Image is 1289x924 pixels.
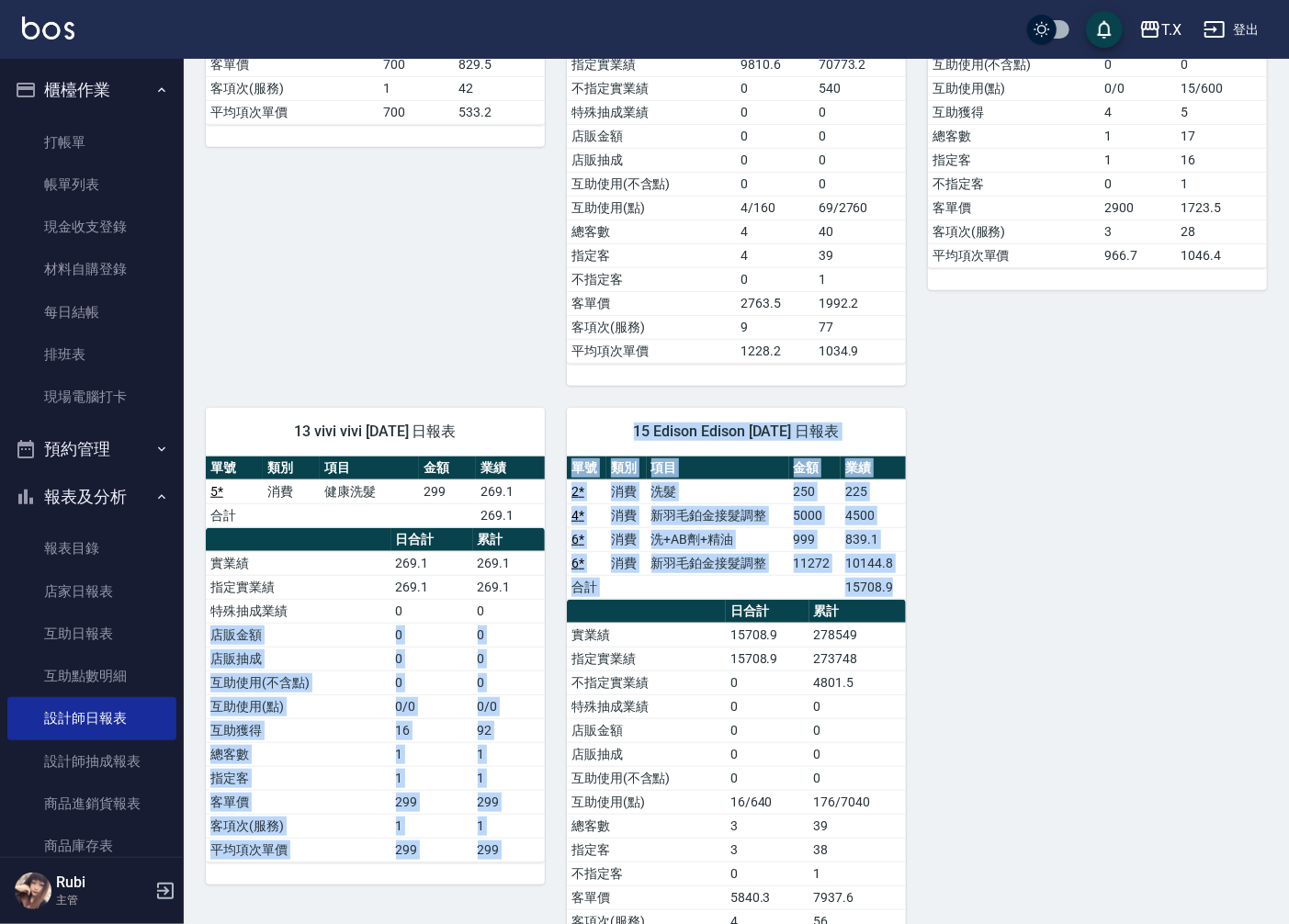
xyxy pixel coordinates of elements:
[567,647,726,670] td: 指定實業績
[7,163,176,206] a: 帳單列表
[1086,11,1123,48] button: save
[391,742,473,766] td: 1
[726,742,809,766] td: 0
[567,456,906,600] table: a dense table
[567,100,737,124] td: 特殊抽成業績
[7,697,176,739] a: 設計師日報表
[647,551,789,575] td: 新羽毛鉑金接髮調整
[726,862,809,885] td: 0
[809,814,906,838] td: 39
[391,718,473,742] td: 16
[567,315,737,339] td: 客項次(服務)
[7,740,176,783] a: 設計師抽成報表
[928,196,1101,220] td: 客單價
[7,206,176,248] a: 現金收支登錄
[647,527,789,551] td: 洗+AB劑+精油
[928,100,1101,124] td: 互助獲得
[809,742,906,766] td: 0
[419,479,476,503] td: 299
[814,315,906,339] td: 77
[206,814,391,838] td: 客項次(服務)
[7,66,176,114] button: 櫃檯作業
[726,647,809,670] td: 15708.9
[567,742,726,766] td: 店販抽成
[379,76,455,100] td: 1
[737,243,814,267] td: 4
[263,456,320,480] th: 類別
[1176,124,1266,148] td: 17
[476,479,545,503] td: 269.1
[567,52,737,76] td: 指定實業績
[737,315,814,339] td: 9
[476,503,545,527] td: 269.1
[419,456,476,480] th: 金額
[841,551,906,575] td: 10144.8
[473,838,545,862] td: 299
[391,838,473,862] td: 299
[567,814,726,838] td: 總客數
[841,479,906,503] td: 225
[1176,148,1266,172] td: 16
[726,766,809,790] td: 0
[928,148,1101,172] td: 指定客
[206,599,391,623] td: 特殊抽成業績
[7,291,176,333] a: 每日結帳
[928,52,1101,76] td: 互助使用(不含點)
[1101,172,1177,196] td: 0
[1176,220,1266,243] td: 28
[606,503,646,527] td: 消費
[841,456,906,480] th: 業績
[473,623,545,647] td: 0
[726,885,809,909] td: 5840.3
[473,647,545,670] td: 0
[567,124,737,148] td: 店販金額
[206,551,391,575] td: 實業績
[391,790,473,814] td: 299
[379,52,455,76] td: 700
[206,52,379,76] td: 客單價
[567,220,737,243] td: 總客數
[928,220,1101,243] td: 客項次(服務)
[726,838,809,862] td: 3
[647,456,789,480] th: 項目
[737,172,814,196] td: 0
[206,647,391,670] td: 店販抽成
[606,527,646,551] td: 消費
[7,527,176,569] a: 報表目錄
[814,76,906,100] td: 540
[737,52,814,76] td: 9810.6
[809,885,906,909] td: 7937.6
[206,100,379,124] td: 平均項次單價
[737,339,814,363] td: 1228.2
[809,600,906,624] th: 累計
[22,17,74,39] img: Logo
[567,838,726,862] td: 指定客
[206,670,391,694] td: 互助使用(不含點)
[455,100,545,124] td: 533.2
[647,479,789,503] td: 洗髮
[391,670,473,694] td: 0
[473,528,545,552] th: 累計
[455,52,545,76] td: 829.5
[726,814,809,838] td: 3
[206,575,391,599] td: 指定實業績
[56,873,150,892] h5: Rubi
[809,623,906,647] td: 278549
[789,551,842,575] td: 11272
[1196,13,1267,47] button: 登出
[391,623,473,647] td: 0
[567,885,726,909] td: 客單價
[726,694,809,718] td: 0
[789,503,842,527] td: 5000
[567,267,737,291] td: 不指定客
[928,172,1101,196] td: 不指定客
[726,670,809,694] td: 0
[7,783,176,825] a: 商品進銷貨報表
[809,647,906,670] td: 273748
[567,694,726,718] td: 特殊抽成業績
[320,456,419,480] th: 項目
[7,613,176,655] a: 互助日報表
[7,825,176,867] a: 商品庫存表
[737,76,814,100] td: 0
[567,623,726,647] td: 實業績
